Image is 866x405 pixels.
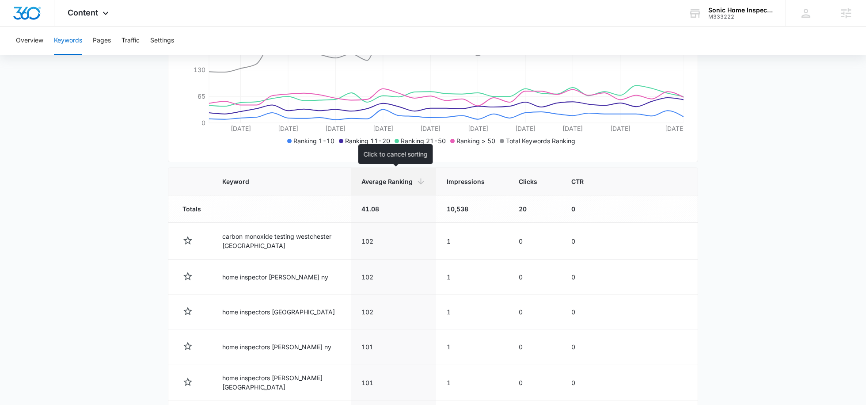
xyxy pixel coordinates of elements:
td: 0 [508,223,561,260]
td: home inspectors [GEOGRAPHIC_DATA] [212,294,351,329]
span: Total Keywords Ranking [506,137,575,145]
td: 1 [436,329,508,364]
td: 0 [561,364,607,401]
span: Clicks [519,177,537,186]
td: 101 [351,329,436,364]
td: 0 [561,294,607,329]
tspan: [DATE] [278,125,298,132]
td: 20 [508,195,561,223]
td: 0 [508,364,561,401]
td: 102 [351,223,436,260]
td: 0 [561,260,607,294]
td: 0 [561,195,607,223]
div: Click to cancel sorting [358,144,433,164]
td: 0 [561,329,607,364]
tspan: [DATE] [515,125,536,132]
tspan: 65 [198,92,205,100]
td: 1 [436,260,508,294]
span: Ranking 21-50 [401,137,446,145]
span: Content [68,8,98,17]
tspan: [DATE] [420,125,441,132]
td: 0 [508,260,561,294]
button: Traffic [122,27,140,55]
tspan: 0 [201,119,205,126]
button: Keywords [54,27,82,55]
span: Keyword [222,177,327,186]
span: Ranking 11-20 [345,137,390,145]
div: account id [708,14,773,20]
td: home inspectors [PERSON_NAME] ny [212,329,351,364]
td: carbon monoxide testing westchester [GEOGRAPHIC_DATA] [212,223,351,260]
tspan: [DATE] [610,125,631,132]
tspan: [DATE] [325,125,346,132]
td: 102 [351,294,436,329]
tspan: [DATE] [373,125,393,132]
td: 41.08 [351,195,436,223]
span: CTR [571,177,584,186]
div: account name [708,7,773,14]
td: 0 [508,329,561,364]
button: Settings [150,27,174,55]
td: 102 [351,260,436,294]
td: 1 [436,294,508,329]
button: Pages [93,27,111,55]
tspan: [DATE] [231,125,251,132]
button: Overview [16,27,43,55]
span: Impressions [447,177,485,186]
span: Average Ranking [361,177,413,186]
td: 0 [508,294,561,329]
td: 10,538 [436,195,508,223]
span: Ranking 1-10 [293,137,334,145]
tspan: 130 [194,66,205,73]
tspan: [DATE] [665,125,685,132]
span: Ranking > 50 [456,137,495,145]
tspan: [DATE] [468,125,488,132]
td: home inspector [PERSON_NAME] ny [212,260,351,294]
td: 1 [436,223,508,260]
td: 101 [351,364,436,401]
td: Totals [168,195,212,223]
td: 1 [436,364,508,401]
td: 0 [561,223,607,260]
td: home inspectors [PERSON_NAME] [GEOGRAPHIC_DATA] [212,364,351,401]
tspan: [DATE] [562,125,583,132]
